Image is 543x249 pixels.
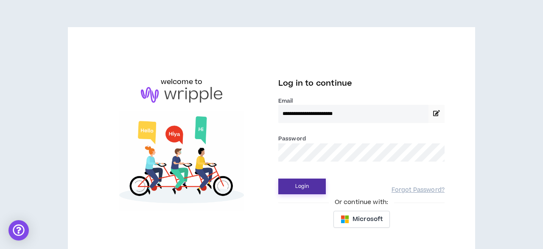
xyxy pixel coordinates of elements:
[353,215,383,224] span: Microsoft
[278,78,352,89] span: Log in to continue
[278,135,306,143] label: Password
[8,220,29,241] div: Open Intercom Messenger
[278,179,326,194] button: Login
[278,97,445,105] label: Email
[98,111,265,210] img: Welcome to Wripple
[392,186,445,194] a: Forgot Password?
[333,211,390,228] button: Microsoft
[141,87,222,103] img: logo-brand.png
[161,77,203,87] h6: welcome to
[329,198,394,207] span: Or continue with:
